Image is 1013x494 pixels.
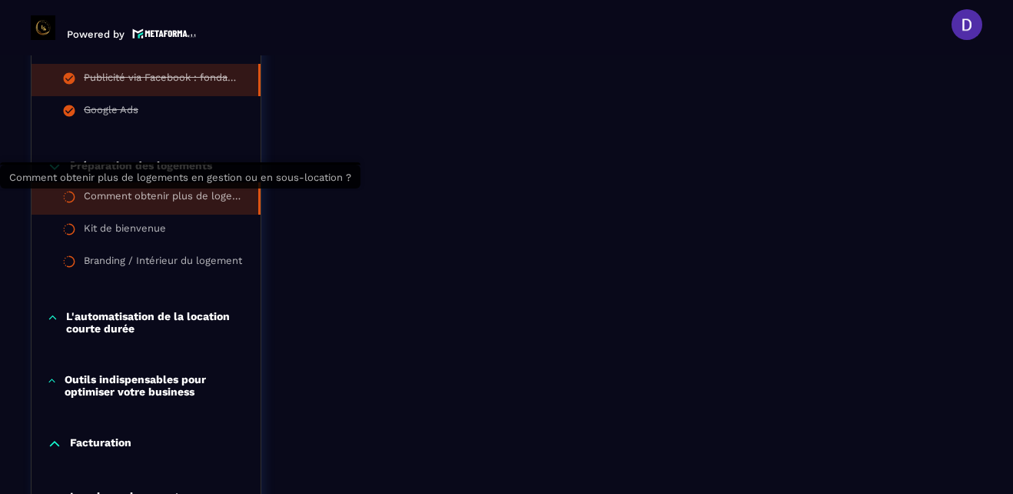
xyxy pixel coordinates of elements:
[31,15,55,40] img: logo-branding
[67,28,125,40] p: Powered by
[84,72,243,88] div: Publicité via Facebook : fondamentaux
[70,436,131,452] p: Facturation
[84,104,138,121] div: Google Ads
[132,27,197,40] img: logo
[84,255,242,272] div: Branding / Intérieur du logement
[70,159,212,175] p: Préparation des logements
[9,172,351,183] span: Comment obtenir plus de logements en gestion ou en sous-location ?
[84,190,243,207] div: Comment obtenir plus de logements en gestion ou en sous-location ?
[66,310,245,335] p: L'automatisation de la location courte durée
[65,373,245,398] p: Outils indispensables pour optimiser votre business
[84,222,166,239] div: Kit de bienvenue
